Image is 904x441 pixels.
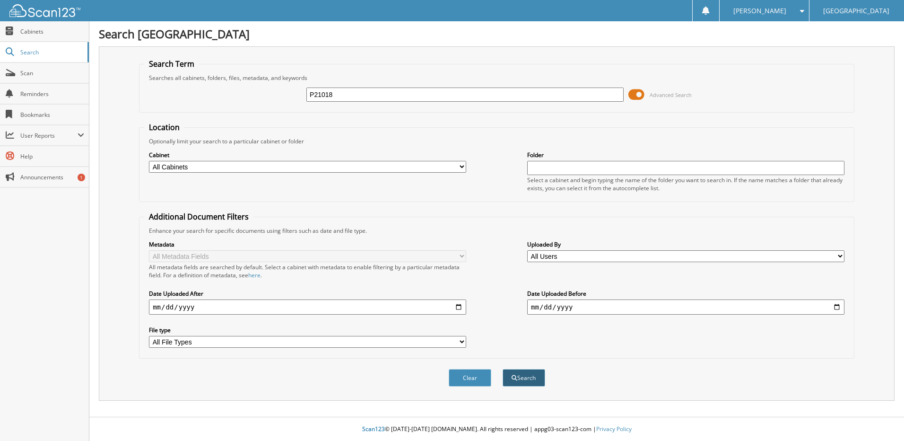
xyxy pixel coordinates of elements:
div: All metadata fields are searched by default. Select a cabinet with metadata to enable filtering b... [149,263,466,279]
div: © [DATE]-[DATE] [DOMAIN_NAME]. All rights reserved | appg03-scan123-com | [89,418,904,441]
div: 1 [78,174,85,181]
span: Advanced Search [650,91,692,98]
button: Clear [449,369,491,387]
label: Folder [527,151,844,159]
span: [PERSON_NAME] [733,8,786,14]
div: Searches all cabinets, folders, files, metadata, and keywords [144,74,849,82]
span: Scan123 [362,425,385,433]
img: scan123-logo-white.svg [9,4,80,17]
legend: Additional Document Filters [144,212,253,222]
legend: Search Term [144,59,199,69]
input: start [149,300,466,315]
div: Optionally limit your search to a particular cabinet or folder [144,137,849,145]
iframe: Chat Widget [857,396,904,441]
span: Scan [20,69,84,77]
span: User Reports [20,132,78,140]
h1: Search [GEOGRAPHIC_DATA] [99,26,895,42]
div: Select a cabinet and begin typing the name of the folder you want to search in. If the name match... [527,176,844,192]
span: Announcements [20,173,84,181]
label: Date Uploaded After [149,290,466,298]
span: [GEOGRAPHIC_DATA] [823,8,889,14]
span: Help [20,152,84,160]
label: File type [149,326,466,334]
label: Cabinet [149,151,466,159]
label: Date Uploaded Before [527,290,844,298]
input: end [527,300,844,315]
label: Metadata [149,240,466,248]
a: Privacy Policy [596,425,632,433]
legend: Location [144,122,184,132]
div: Enhance your search for specific documents using filters such as date and file type. [144,227,849,235]
label: Uploaded By [527,240,844,248]
span: Cabinets [20,27,84,35]
span: Bookmarks [20,111,84,119]
span: Reminders [20,90,84,98]
span: Search [20,48,83,56]
button: Search [503,369,545,387]
a: here [248,271,261,279]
